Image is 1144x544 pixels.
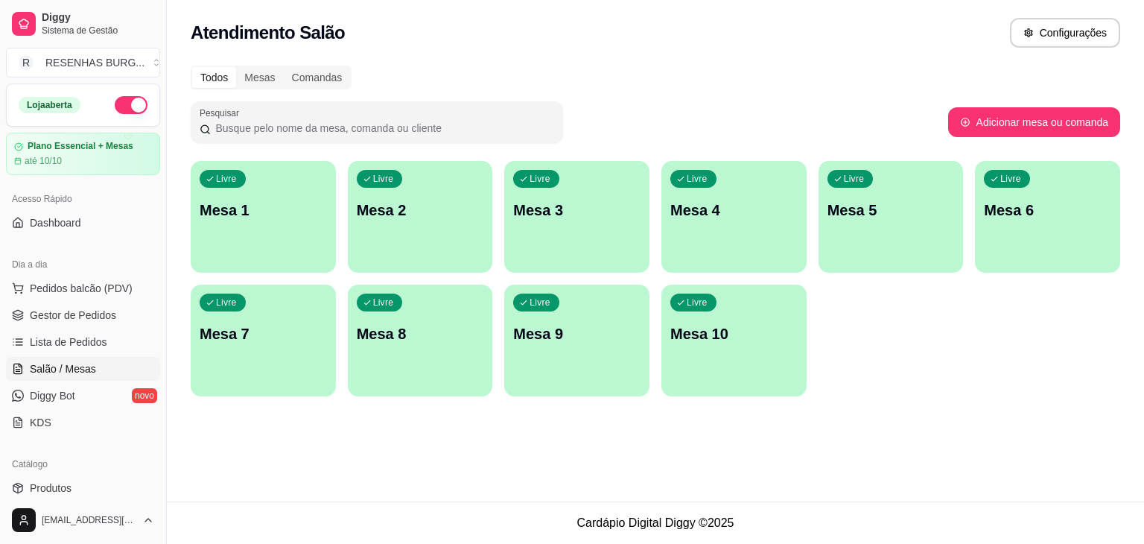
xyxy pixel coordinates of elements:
button: LivreMesa 2 [348,161,493,273]
button: Configurações [1010,18,1120,48]
button: LivreMesa 4 [661,161,807,273]
div: Catálogo [6,452,160,476]
span: Pedidos balcão (PDV) [30,281,133,296]
button: Pedidos balcão (PDV) [6,276,160,300]
button: [EMAIL_ADDRESS][DOMAIN_NAME] [6,502,160,538]
a: Lista de Pedidos [6,330,160,354]
span: Diggy Bot [30,388,75,403]
a: Dashboard [6,211,160,235]
a: Salão / Mesas [6,357,160,381]
p: Livre [844,173,865,185]
a: DiggySistema de Gestão [6,6,160,42]
p: Mesa 3 [513,200,641,221]
div: Comandas [284,67,351,88]
button: LivreMesa 7 [191,285,336,396]
span: Diggy [42,11,154,25]
span: Sistema de Gestão [42,25,154,37]
p: Livre [216,173,237,185]
p: Livre [530,173,550,185]
span: Salão / Mesas [30,361,96,376]
p: Mesa 1 [200,200,327,221]
p: Mesa 6 [984,200,1111,221]
button: LivreMesa 9 [504,285,649,396]
div: Loja aberta [19,97,80,113]
div: Todos [192,67,236,88]
button: LivreMesa 10 [661,285,807,396]
span: Dashboard [30,215,81,230]
p: Mesa 10 [670,323,798,344]
a: Gestor de Pedidos [6,303,160,327]
a: Diggy Botnovo [6,384,160,408]
p: Mesa 5 [827,200,955,221]
p: Mesa 7 [200,323,327,344]
span: [EMAIL_ADDRESS][DOMAIN_NAME] [42,514,136,526]
button: LivreMesa 5 [819,161,964,273]
div: RESENHAS BURG ... [45,55,144,70]
p: Livre [687,173,708,185]
button: Adicionar mesa ou comanda [948,107,1120,137]
button: LivreMesa 8 [348,285,493,396]
button: Select a team [6,48,160,78]
div: Dia a dia [6,253,160,276]
button: Alterar Status [115,96,147,114]
h2: Atendimento Salão [191,21,345,45]
p: Livre [530,297,550,309]
p: Livre [216,297,237,309]
p: Livre [373,173,394,185]
a: KDS [6,411,160,434]
div: Acesso Rápido [6,187,160,211]
span: Lista de Pedidos [30,335,107,350]
article: Plano Essencial + Mesas [28,141,133,152]
p: Mesa 4 [670,200,798,221]
p: Mesa 9 [513,323,641,344]
button: LivreMesa 6 [975,161,1120,273]
p: Livre [1000,173,1021,185]
label: Pesquisar [200,107,244,119]
span: KDS [30,415,51,430]
a: Produtos [6,476,160,500]
a: Plano Essencial + Mesasaté 10/10 [6,133,160,175]
div: Mesas [236,67,283,88]
button: LivreMesa 3 [504,161,649,273]
p: Livre [373,297,394,309]
span: R [19,55,34,70]
span: Gestor de Pedidos [30,308,116,323]
p: Mesa 8 [357,323,484,344]
article: até 10/10 [25,155,62,167]
input: Pesquisar [211,121,554,136]
p: Mesa 2 [357,200,484,221]
footer: Cardápio Digital Diggy © 2025 [167,502,1144,544]
p: Livre [687,297,708,309]
button: LivreMesa 1 [191,161,336,273]
span: Produtos [30,481,71,496]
